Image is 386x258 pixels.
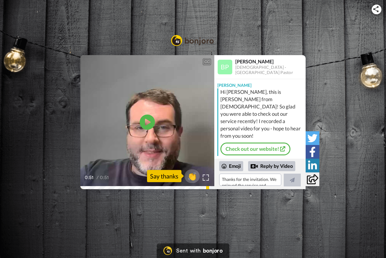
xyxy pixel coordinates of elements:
[96,174,99,181] span: /
[203,59,211,65] div: CC
[171,35,214,46] img: Bonjoro Logo
[220,88,304,140] div: Hi [PERSON_NAME], this is [PERSON_NAME] from [DEMOGRAPHIC_DATA]! So glad you were able to check o...
[220,143,290,155] a: Check out our website!
[214,79,306,88] div: [PERSON_NAME]
[184,169,200,183] button: 👏
[100,174,111,181] span: 0:51
[235,58,305,64] div: [PERSON_NAME]
[85,174,95,181] span: 0:51
[248,161,295,171] div: Reply by Video
[147,170,181,182] div: Say thanks
[184,171,200,181] span: 👏
[203,175,209,181] img: Full screen
[219,161,243,171] div: Emoji
[251,163,258,170] div: Reply by Video
[373,6,379,12] img: ic_share.svg
[235,65,305,75] div: [DEMOGRAPHIC_DATA] - [GEOGRAPHIC_DATA] Pastor
[218,60,232,74] img: Profile Image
